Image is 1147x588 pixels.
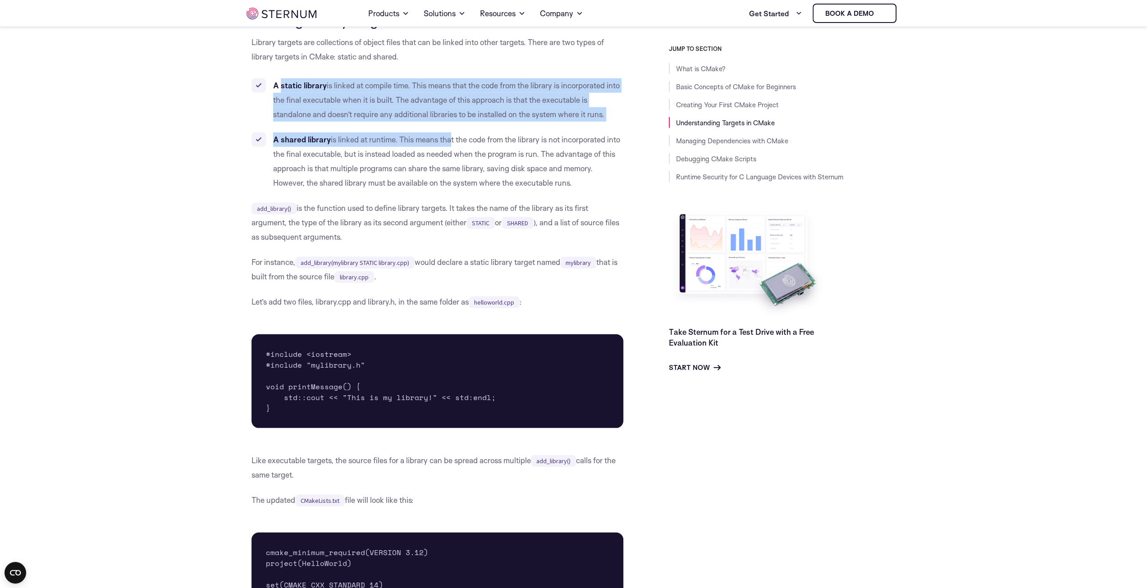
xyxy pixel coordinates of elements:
[676,137,788,145] a: Managing Dependencies with CMake
[813,4,896,23] a: Book a demo
[502,217,534,229] code: SHARED
[560,257,596,269] code: mylibrary
[676,82,796,91] a: Basic Concepts of CMake for Beginners
[669,45,900,52] h3: JUMP TO SECTION
[676,119,775,127] a: Understanding Targets in CMake
[251,13,624,28] h3: Defining Library Targets
[424,1,466,26] a: Solutions
[466,217,495,229] code: STATIC
[676,155,756,163] a: Debugging CMake Scripts
[251,201,624,244] p: is the function used to define library targets. It takes the name of the library as its first arg...
[5,562,26,583] button: Open CMP widget
[669,207,827,319] img: Take Sternum for a Test Drive with a Free Evaluation Kit
[251,203,297,214] code: add_library()
[273,81,327,90] b: A static library
[247,8,316,19] img: sternum iot
[295,257,415,269] code: add_library(mylibrary STATIC library.cpp)
[669,327,814,347] a: Take Sternum for a Test Drive with a Free Evaluation Kit
[273,135,331,144] b: A shared library
[251,493,624,507] p: The updated file will look like this:
[251,132,624,190] li: is linked at runtime. This means that the code from the library is not incorporated into the fina...
[676,100,779,109] a: Creating Your First CMake Project
[749,5,802,23] a: Get Started
[251,453,624,482] p: Like executable targets, the source files for a library can be spread across multiple calls for t...
[480,1,526,26] a: Resources
[469,296,520,308] code: helloworld.cpp
[251,295,624,309] p: Let’s add two files, library.cpp and library.h, in the same folder as :
[669,362,721,373] a: Start Now
[676,64,726,73] a: What is CMake?
[334,271,374,283] code: library.cpp
[251,35,624,64] p: Library targets are collections of object files that can be linked into other targets. There are ...
[251,255,624,284] p: For instance, would declare a static library target named that is built from the source file .
[531,455,576,467] code: add_library()
[295,495,345,506] code: CMakeLists.txt
[540,1,583,26] a: Company
[877,10,884,17] img: sternum iot
[368,1,409,26] a: Products
[251,334,624,428] pre: #include <iostream> #include "mylibrary.h" void printMessage() { std::cout << "This is my library...
[251,78,624,122] li: is linked at compile time. This means that the code from the library is incorporated into the fin...
[676,173,843,181] a: Runtime Security for C Language Devices with Sternum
